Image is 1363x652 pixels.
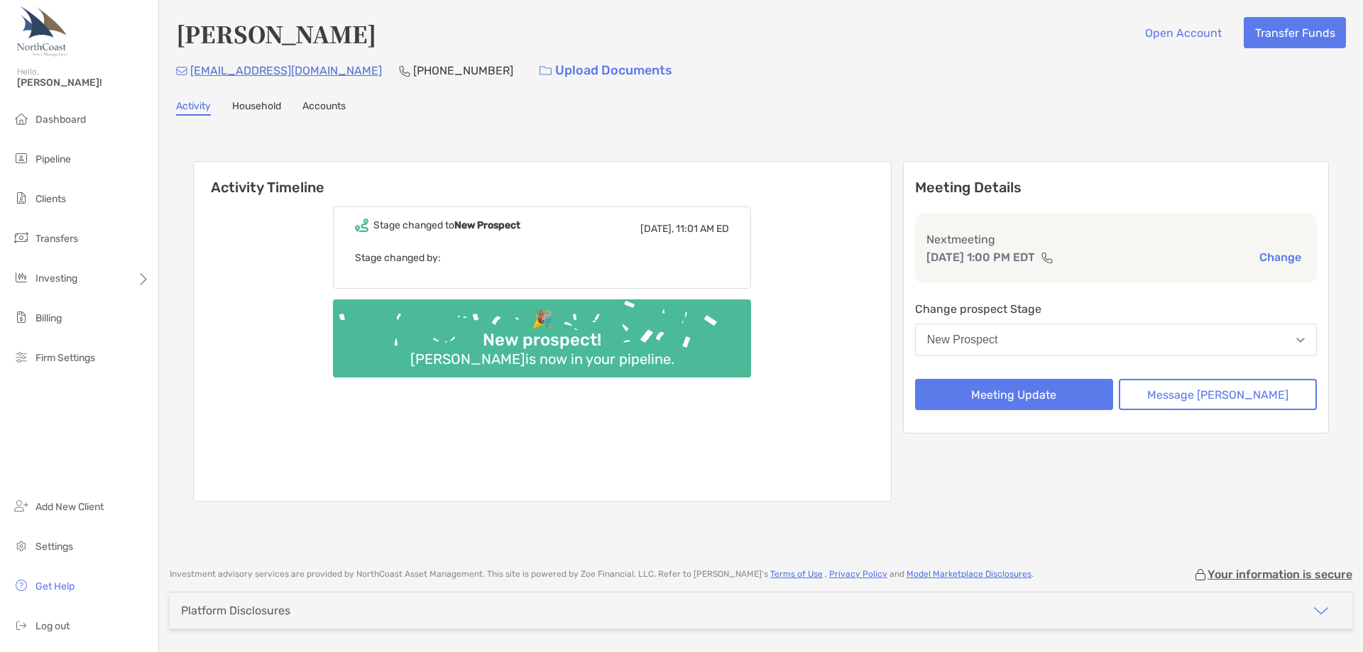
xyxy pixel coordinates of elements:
[176,67,187,75] img: Email Icon
[526,309,559,330] div: 🎉
[35,580,75,592] span: Get Help
[13,348,30,365] img: firm-settings icon
[907,569,1031,579] a: Model Marketplace Disclosures
[194,162,891,196] h6: Activity Timeline
[926,231,1305,248] p: Next meeting
[13,309,30,326] img: billing icon
[1119,379,1317,410] button: Message [PERSON_NAME]
[35,501,104,513] span: Add New Client
[13,110,30,127] img: dashboard icon
[176,100,211,116] a: Activity
[35,272,77,284] span: Investing
[176,17,376,50] h4: [PERSON_NAME]
[35,153,71,165] span: Pipeline
[477,330,607,350] div: New prospect!
[35,193,66,205] span: Clients
[640,223,674,235] span: [DATE],
[405,350,680,368] div: [PERSON_NAME] is now in your pipeline.
[13,150,30,167] img: pipeline icon
[35,352,95,364] span: Firm Settings
[181,604,290,617] div: Platform Disclosures
[1208,568,1352,581] p: Your information is secure
[915,324,1317,356] button: New Prospect
[676,223,729,235] span: 11:01 AM ED
[1134,17,1232,48] button: Open Account
[13,497,30,514] img: add_new_client icon
[530,55,681,86] a: Upload Documents
[355,249,729,267] p: Stage changed by:
[1244,17,1346,48] button: Transfer Funds
[373,219,520,231] div: Stage changed to
[915,300,1317,318] p: Change prospect Stage
[927,333,998,346] div: New Prospect
[399,65,410,77] img: Phone Icon
[540,66,552,76] img: button icon
[35,114,86,126] span: Dashboard
[13,577,30,594] img: get-help icon
[829,569,887,579] a: Privacy Policy
[13,189,30,206] img: clients icon
[454,219,520,231] b: New Prospect
[35,541,73,553] span: Settings
[915,179,1317,197] p: Meeting Details
[170,569,1034,580] p: Investment advisory services are provided by NorthCoast Asset Management . This site is powered b...
[413,62,513,79] p: [PHONE_NUMBER]
[17,77,150,89] span: [PERSON_NAME]!
[13,229,30,246] img: transfers icon
[926,248,1035,266] p: [DATE] 1:00 PM EDT
[1041,252,1053,263] img: communication type
[302,100,346,116] a: Accounts
[915,379,1113,410] button: Meeting Update
[232,100,281,116] a: Household
[13,537,30,554] img: settings icon
[13,269,30,286] img: investing icon
[35,312,62,324] span: Billing
[1296,338,1305,343] img: Open dropdown arrow
[35,620,70,632] span: Log out
[35,233,78,245] span: Transfers
[1255,250,1305,265] button: Change
[190,62,382,79] p: [EMAIL_ADDRESS][DOMAIN_NAME]
[17,6,68,57] img: Zoe Logo
[1313,602,1330,619] img: icon arrow
[355,219,368,232] img: Event icon
[13,617,30,634] img: logout icon
[770,569,823,579] a: Terms of Use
